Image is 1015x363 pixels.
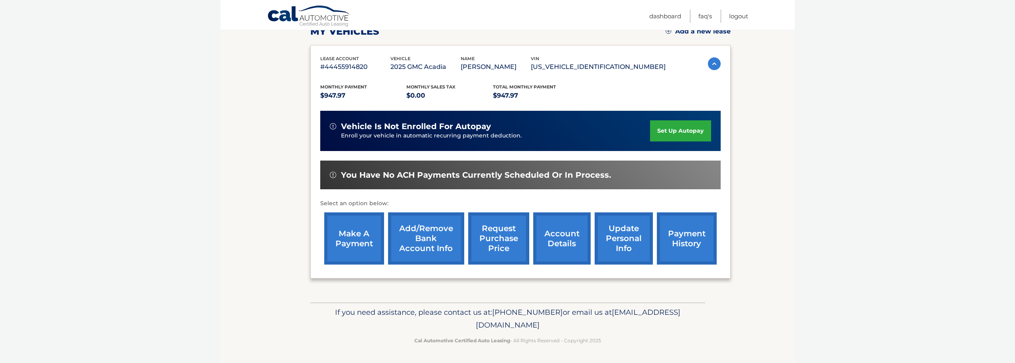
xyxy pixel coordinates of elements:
a: payment history [657,212,717,265]
p: 2025 GMC Acadia [390,61,461,73]
a: make a payment [324,212,384,265]
p: If you need assistance, please contact us at: or email us at [315,306,700,332]
p: #44455914820 [320,61,390,73]
span: Monthly sales Tax [406,84,455,90]
img: alert-white.svg [330,123,336,130]
p: Enroll your vehicle in automatic recurring payment deduction. [341,131,650,140]
a: Cal Automotive [267,5,351,28]
span: Total Monthly Payment [493,84,556,90]
span: [PHONE_NUMBER] [492,308,563,317]
a: request purchase price [468,212,529,265]
a: FAQ's [698,10,712,23]
p: [PERSON_NAME] [461,61,531,73]
span: [EMAIL_ADDRESS][DOMAIN_NAME] [476,308,680,330]
span: You have no ACH payments currently scheduled or in process. [341,170,611,180]
a: set up autopay [650,120,711,141]
span: vehicle is not enrolled for autopay [341,122,491,131]
a: Dashboard [649,10,681,23]
img: accordion-active.svg [708,57,721,70]
strong: Cal Automotive Certified Auto Leasing [414,337,510,343]
p: $0.00 [406,90,493,101]
span: Monthly Payment [320,84,367,90]
img: alert-white.svg [330,172,336,178]
span: lease account [320,56,359,61]
a: Logout [729,10,748,23]
a: account details [533,212,591,265]
p: - All Rights Reserved - Copyright 2025 [315,336,700,345]
span: vin [531,56,539,61]
p: $947.97 [320,90,407,101]
img: add.svg [666,28,671,34]
a: Add a new lease [666,27,731,35]
h2: my vehicles [310,26,379,37]
a: update personal info [595,212,653,265]
p: $947.97 [493,90,579,101]
p: [US_VEHICLE_IDENTIFICATION_NUMBER] [531,61,666,73]
p: Select an option below: [320,199,721,208]
span: vehicle [390,56,410,61]
a: Add/Remove bank account info [388,212,464,265]
span: name [461,56,475,61]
